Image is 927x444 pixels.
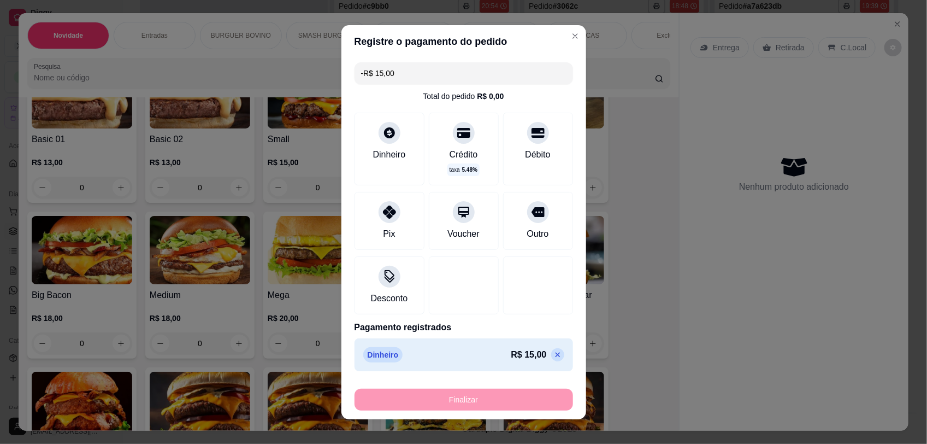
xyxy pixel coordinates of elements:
div: Pix [383,227,395,241]
div: R$ 0,00 [477,91,504,102]
div: Total do pedido [423,91,504,102]
input: Ex.: hambúrguer de cordeiro [361,62,566,84]
p: taxa [450,166,477,174]
p: R$ 15,00 [511,348,547,361]
button: Close [566,27,584,45]
p: Pagamento registrados [355,321,573,334]
div: Outro [527,227,548,241]
header: Registre o pagamento do pedido [341,25,586,58]
span: 5.48 % [462,166,477,174]
p: Dinheiro [363,347,403,363]
div: Débito [525,148,550,161]
div: Desconto [371,292,408,305]
div: Crédito [450,148,478,161]
div: Voucher [447,227,480,241]
div: Dinheiro [373,148,406,161]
